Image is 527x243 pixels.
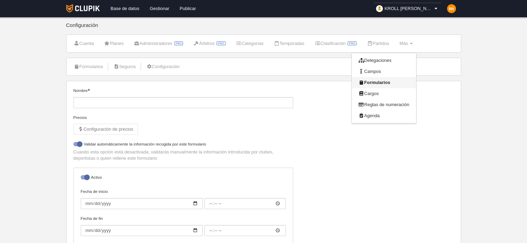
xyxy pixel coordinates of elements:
a: Campos [352,66,416,77]
a: Planes [100,38,128,49]
img: c2l6ZT0zMHgzMCZmcz05JnRleHQ9UkgmYmc9ZmI4YzAw.png [447,4,456,13]
a: Más [396,38,416,49]
label: Fecha de inicio [81,188,286,209]
a: ÁrbitrosPRO [190,38,229,49]
input: Fecha de inicio [81,198,203,209]
span: Más [399,41,408,46]
span: PRO [174,41,183,45]
a: Categorías [232,38,267,49]
a: ClasificaciónPRO [311,38,360,49]
div: Configuración [66,22,461,35]
a: Configuración [142,62,183,72]
a: Partidos [363,38,393,49]
a: AdministradoresPRO [130,38,187,49]
p: Cuando esta opción está desactivada, validarás manualmente la información introducida por clubes,... [73,149,293,161]
i: Obligatorio [88,89,90,91]
a: Formularios [70,62,107,72]
a: Agenda [352,110,416,121]
label: Nombre [73,87,293,108]
div: Precios [73,114,293,121]
a: Delegaciones [352,55,416,66]
a: KROLL [PERSON_NAME]- [PERSON_NAME] [373,3,442,15]
a: Seguros [109,62,140,72]
label: Activo [81,174,286,182]
img: Clupik [66,4,100,12]
input: Fecha de fin [204,225,286,236]
span: KROLL [PERSON_NAME]- [PERSON_NAME] [385,5,433,12]
span: PRO [217,41,225,45]
a: Reglas de numeración [352,99,416,110]
a: Cuenta [70,38,98,49]
a: Temporadas [270,38,308,49]
label: Validar automáticamente la información recogida por este formulario [73,141,293,149]
button: Configuración de precios [73,124,138,135]
input: Nombre [73,97,293,108]
input: Fecha de inicio [204,198,286,209]
a: Cargos [352,88,416,99]
a: Formularios [352,77,416,88]
input: Fecha de fin [81,225,203,236]
img: organizador.30x30.png [376,5,383,12]
label: Fecha de fin [81,215,286,236]
span: PRO [348,41,356,45]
